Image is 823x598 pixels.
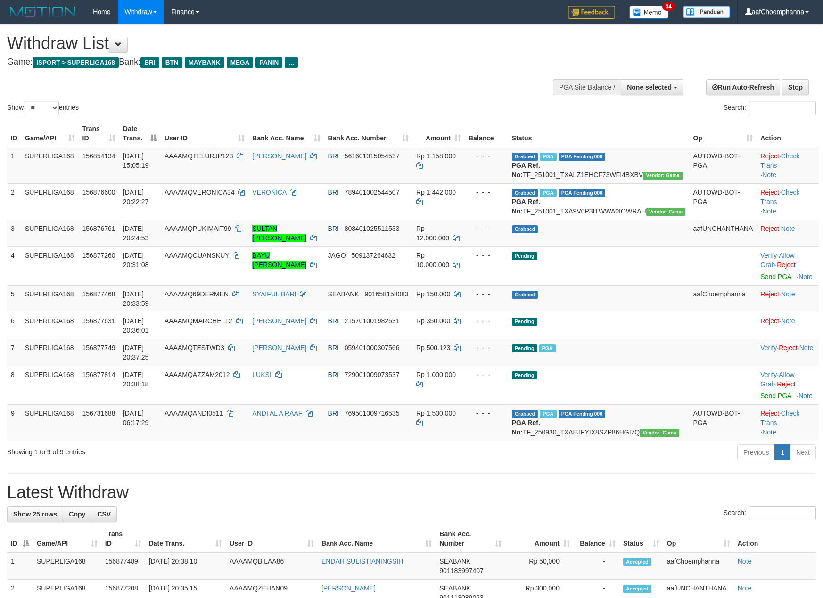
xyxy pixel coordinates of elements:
td: 6 [7,312,21,339]
a: Note [762,171,776,179]
td: SUPERLIGA168 [21,285,79,312]
th: Bank Acc. Name: activate to sort column ascending [248,120,324,147]
td: SUPERLIGA168 [33,552,101,580]
span: · [760,371,794,388]
th: Status [508,120,690,147]
th: Bank Acc. Number: activate to sort column ascending [436,525,505,552]
span: 156877631 [82,317,115,325]
th: Trans ID: activate to sort column ascending [101,525,145,552]
span: 156877260 [82,252,115,259]
a: ANDI AL A RAAF [252,410,302,417]
span: Show 25 rows [13,510,57,518]
h4: Game: Bank: [7,57,539,67]
td: TF_251001_TXALZ1EHCF73WFI4BXBV [508,147,690,184]
a: Stop [782,79,809,95]
td: AUTOWD-BOT-PGA [689,183,757,220]
div: - - - [469,409,504,418]
td: 3 [7,220,21,246]
div: Showing 1 to 9 of 9 entries [7,443,336,457]
img: Button%20Memo.svg [629,6,669,19]
a: Note [738,584,752,592]
span: Marked by aafsengchandara [540,153,556,161]
span: Copy 901658158083 to clipboard [364,290,408,298]
span: Rp 10.000.000 [416,252,449,269]
span: Pending [512,318,537,326]
th: Amount: activate to sort column ascending [412,120,465,147]
th: ID [7,120,21,147]
span: None selected [627,83,672,91]
span: Copy 789401002544507 to clipboard [345,188,400,196]
div: - - - [469,251,504,260]
a: Next [790,444,816,460]
span: JAGO [328,252,346,259]
span: ... [285,57,297,68]
span: BTN [162,57,182,68]
td: 2 [7,183,21,220]
div: - - - [469,188,504,197]
span: Rp 1.000.000 [416,371,456,378]
span: Copy 509137264632 to clipboard [351,252,395,259]
td: · · [757,183,819,220]
span: Accepted [623,558,651,566]
a: BAYU [PERSON_NAME] [252,252,306,269]
td: aafChoemphanna [663,552,734,580]
span: 156876761 [82,225,115,232]
a: 1 [774,444,790,460]
th: ID: activate to sort column descending [7,525,33,552]
td: SUPERLIGA168 [21,366,79,404]
span: Grabbed [512,291,538,299]
label: Search: [724,506,816,520]
td: · · [757,404,819,441]
div: - - - [469,289,504,299]
a: Note [781,317,795,325]
span: ISPORT > SUPERLIGA168 [33,57,119,68]
td: · · [757,246,819,285]
a: CSV [91,506,117,522]
span: 156877814 [82,371,115,378]
a: Verify [760,344,777,352]
span: [DATE] 20:31:08 [123,252,149,269]
th: Game/API: activate to sort column ascending [33,525,101,552]
span: Rp 1.442.000 [416,188,456,196]
label: Search: [724,101,816,115]
th: Op: activate to sort column ascending [663,525,734,552]
th: Bank Acc. Number: activate to sort column ascending [324,120,412,147]
a: [PERSON_NAME] [252,317,306,325]
td: aafChoemphanna [689,285,757,312]
h1: Withdraw List [7,34,539,53]
span: Copy 901183997407 to clipboard [439,567,483,574]
span: Copy 561601015054537 to clipboard [345,152,400,160]
span: Copy 769501009716535 to clipboard [345,410,400,417]
td: aafUNCHANTHANA [689,220,757,246]
span: AAAAMQPUKIMAIT99 [165,225,231,232]
span: BRI [140,57,159,68]
img: Feedback.jpg [568,6,615,19]
td: · · [757,147,819,184]
a: Reject [760,188,779,196]
div: PGA Site Balance / [553,79,621,95]
span: BRI [328,410,339,417]
b: PGA Ref. No: [512,162,540,179]
th: User ID: activate to sort column ascending [226,525,318,552]
span: SEABANK [439,584,470,592]
div: - - - [469,316,504,326]
span: Grabbed [512,189,538,197]
span: Rp 150.000 [416,290,450,298]
span: Marked by aafsengchandara [540,189,556,197]
a: SYAIFUL BARI [252,290,296,298]
span: BRI [328,225,339,232]
input: Search: [749,506,816,520]
td: TF_250930_TXAEJFYIX8SZP86HGI7Q [508,404,690,441]
a: Allow Grab [760,371,794,388]
a: Note [798,392,813,400]
td: SUPERLIGA168 [21,183,79,220]
a: Check Trans [760,152,799,169]
a: Note [762,428,776,436]
th: Date Trans.: activate to sort column descending [119,120,161,147]
span: Pending [512,371,537,379]
a: Reject [760,152,779,160]
td: AAAAMQBILAA86 [226,552,318,580]
button: None selected [621,79,683,95]
a: [PERSON_NAME] [321,584,376,592]
th: Balance: activate to sort column ascending [574,525,619,552]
